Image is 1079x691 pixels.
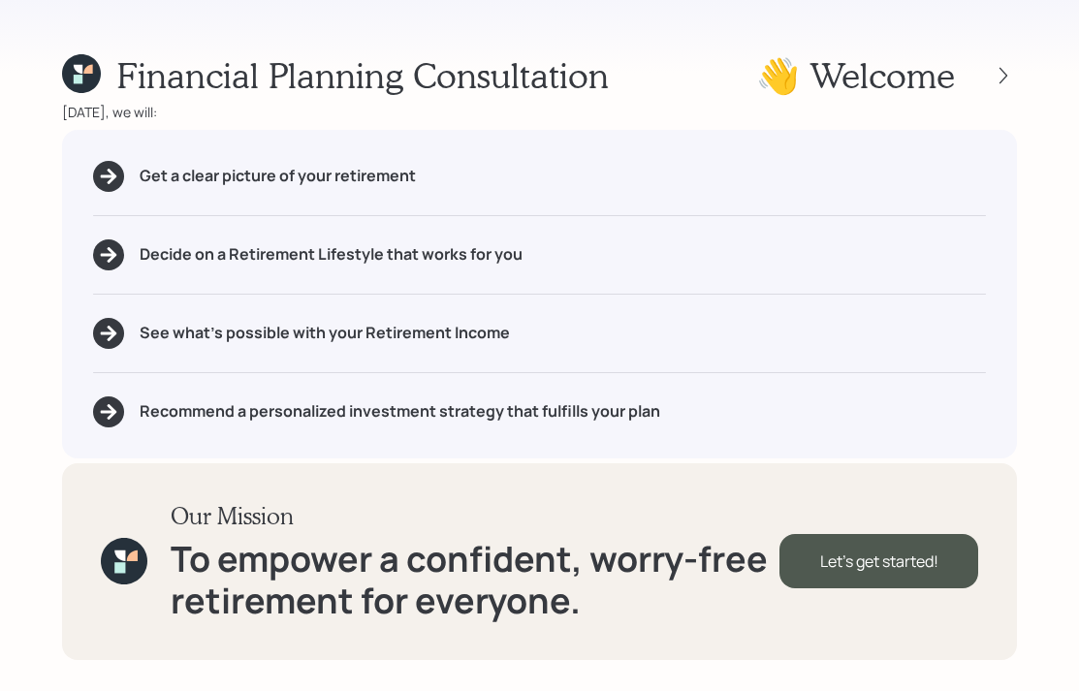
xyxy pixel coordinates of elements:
div: [DATE], we will: [62,102,1017,122]
h3: Our Mission [171,502,779,530]
div: Let's get started! [779,534,978,588]
h1: To empower a confident, worry-free retirement for everyone. [171,538,779,621]
h5: Get a clear picture of your retirement [140,167,416,185]
h5: Recommend a personalized investment strategy that fulfills your plan [140,402,660,421]
h1: Financial Planning Consultation [116,54,609,96]
h5: Decide on a Retirement Lifestyle that works for you [140,245,523,264]
h1: 👋 Welcome [756,54,955,96]
h5: See what's possible with your Retirement Income [140,324,510,342]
